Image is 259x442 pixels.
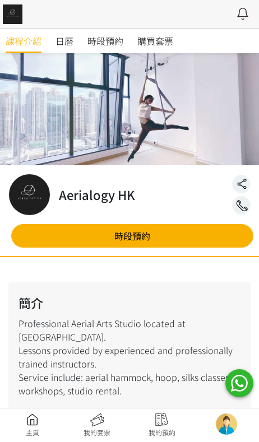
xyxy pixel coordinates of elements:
a: 購買套票 [137,29,173,53]
a: 課程介紹 [6,29,41,53]
a: 時段預約 [11,224,253,248]
span: 課程介紹 [6,34,41,48]
span: 時段預約 [87,34,123,48]
span: 購買套票 [137,34,173,48]
h2: 簡介 [18,294,240,312]
a: 時段預約 [87,29,123,53]
a: 日曆 [55,29,73,53]
span: 日曆 [55,34,73,48]
h2: Aerialogy HK [59,185,135,204]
